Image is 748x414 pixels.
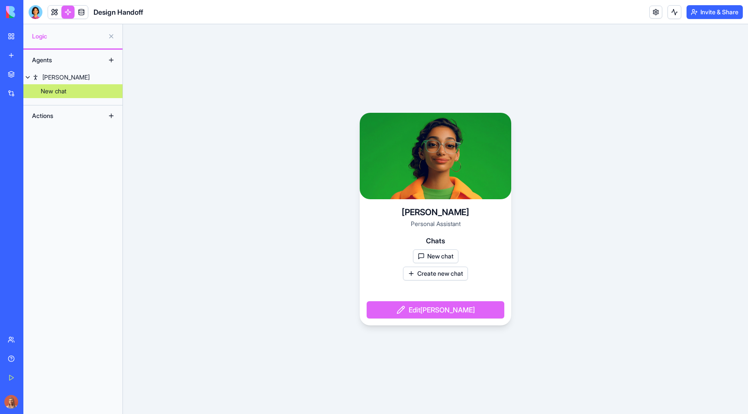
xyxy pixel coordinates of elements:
[403,267,468,280] button: Create new chat
[426,236,445,246] span: Chats
[23,84,123,98] a: New chat
[6,6,60,18] img: logo
[402,206,469,218] h4: [PERSON_NAME]
[28,109,97,123] div: Actions
[28,53,97,67] div: Agents
[687,5,743,19] button: Invite & Share
[23,70,123,84] a: [PERSON_NAME]
[42,73,90,82] div: [PERSON_NAME]
[32,32,104,41] span: Logic
[411,220,461,227] span: Personal Assistant
[41,87,66,96] div: New chat
[413,249,458,263] button: New chat
[93,7,143,17] span: Design Handoff
[4,395,18,409] img: Marina_gj5dtt.jpg
[367,301,504,318] button: Edit[PERSON_NAME]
